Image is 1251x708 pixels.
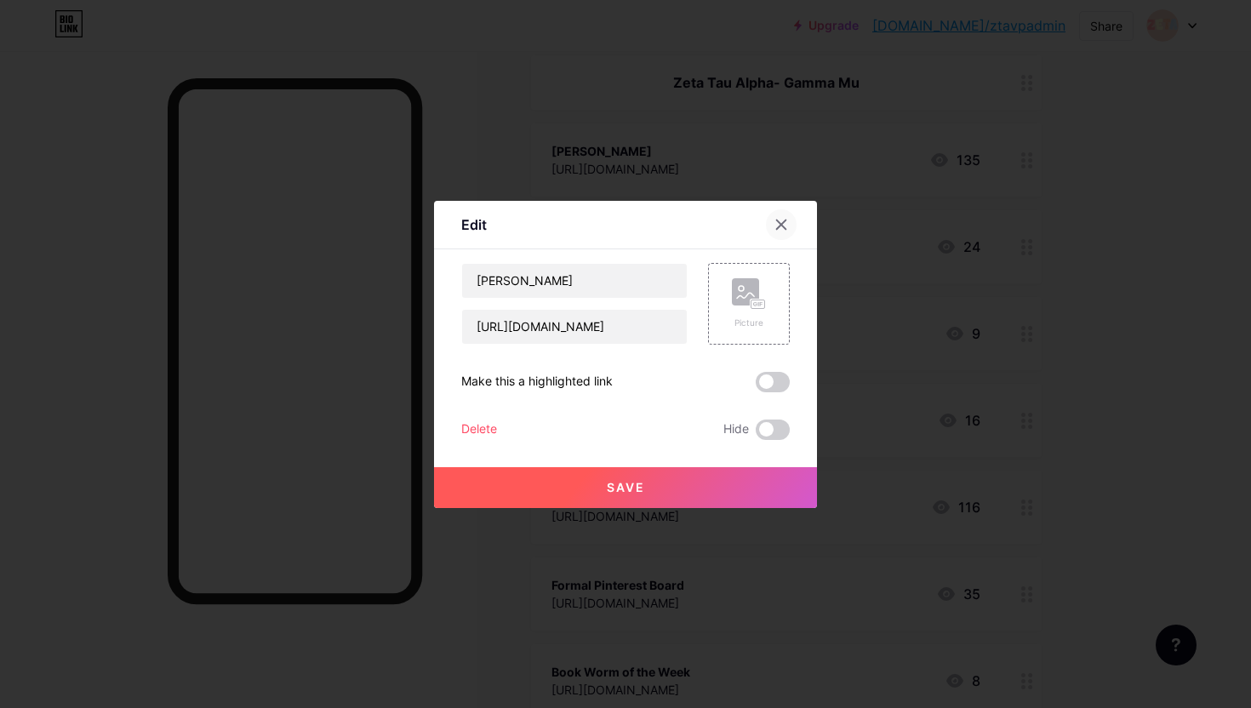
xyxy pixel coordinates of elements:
[434,467,817,508] button: Save
[607,480,645,494] span: Save
[462,264,687,298] input: Title
[732,317,766,329] div: Picture
[461,214,487,235] div: Edit
[723,420,749,440] span: Hide
[462,310,687,344] input: URL
[461,420,497,440] div: Delete
[461,372,613,392] div: Make this a highlighted link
